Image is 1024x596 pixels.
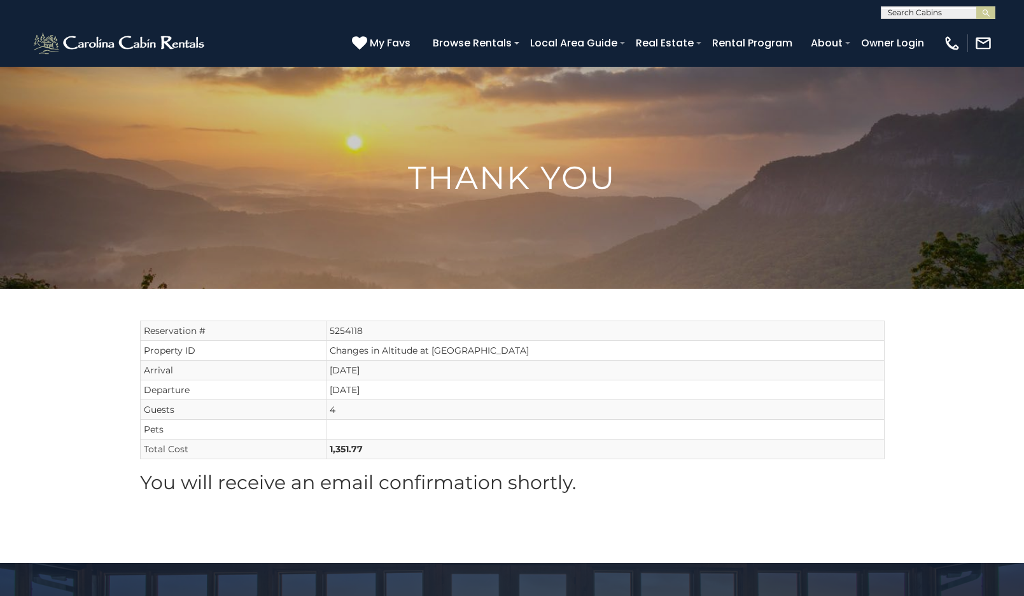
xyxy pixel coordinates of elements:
[426,32,518,54] a: Browse Rentals
[140,440,326,459] td: Total Cost
[326,380,884,400] td: [DATE]
[140,420,326,440] td: Pets
[804,32,849,54] a: About
[140,341,326,361] td: Property ID
[943,34,961,52] img: phone-regular-white.png
[855,32,930,54] a: Owner Login
[974,34,992,52] img: mail-regular-white.png
[326,321,884,341] td: 5254118
[32,31,208,56] img: White-1-2.png
[140,400,326,420] td: Guests
[330,443,363,455] strong: 1,351.77
[140,472,885,493] h2: You will receive an email confirmation shortly.
[140,380,326,400] td: Departure
[140,361,326,380] td: Arrival
[352,35,414,52] a: My Favs
[370,35,410,51] span: My Favs
[326,341,884,361] td: Changes in Altitude at [GEOGRAPHIC_DATA]
[326,400,884,420] td: 4
[140,321,326,341] td: Reservation #
[524,32,624,54] a: Local Area Guide
[326,361,884,380] td: [DATE]
[706,32,799,54] a: Rental Program
[629,32,700,54] a: Real Estate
